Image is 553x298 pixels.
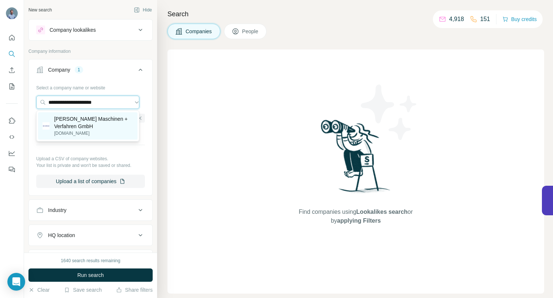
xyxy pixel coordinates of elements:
button: Save search [64,286,102,294]
p: 151 [480,15,490,24]
img: Surfe Illustration - Stars [356,79,423,145]
img: Surfe Illustration - Woman searching with binoculars [318,118,394,200]
button: Buy credits [502,14,537,24]
div: 1640 search results remaining [61,257,121,264]
button: Quick start [6,31,18,44]
div: Company [48,66,70,73]
span: Find companies using or by [296,208,415,225]
span: Companies [186,28,213,35]
button: HQ location [29,226,152,244]
img: Avatar [6,7,18,19]
div: Select a company name or website [36,82,145,91]
button: Upload a list of companies [36,175,145,188]
span: applying Filters [337,217,381,224]
p: [DOMAIN_NAME] [54,130,133,137]
div: 1 [75,66,83,73]
button: My lists [6,80,18,93]
button: Annual revenue ($) [29,251,152,269]
button: Use Surfe on LinkedIn [6,114,18,127]
div: HQ location [48,232,75,239]
span: Lookalikes search [356,209,408,215]
p: 4,918 [449,15,464,24]
div: Company lookalikes [50,26,96,34]
button: Share filters [116,286,153,294]
button: Hide [129,4,157,16]
button: Industry [29,201,152,219]
div: Industry [48,206,67,214]
span: Run search [77,271,104,279]
div: Open Intercom Messenger [7,273,25,291]
button: Dashboard [6,147,18,160]
button: Company1 [29,61,152,82]
button: Company lookalikes [29,21,152,39]
button: Search [6,47,18,61]
div: New search [28,7,52,13]
h4: Search [167,9,544,19]
button: Use Surfe API [6,130,18,144]
button: Run search [28,268,153,282]
span: People [242,28,259,35]
p: Company information [28,48,153,55]
p: Your list is private and won't be saved or shared. [36,162,145,169]
p: Upload a CSV of company websites. [36,155,145,162]
button: Enrich CSV [6,64,18,77]
button: Clear [28,286,50,294]
button: Feedback [6,163,18,176]
img: L.B. Bohle Maschinen + Verfahren GmbH [43,122,50,129]
p: [PERSON_NAME] Maschinen + Verfahren GmbH [54,115,133,130]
